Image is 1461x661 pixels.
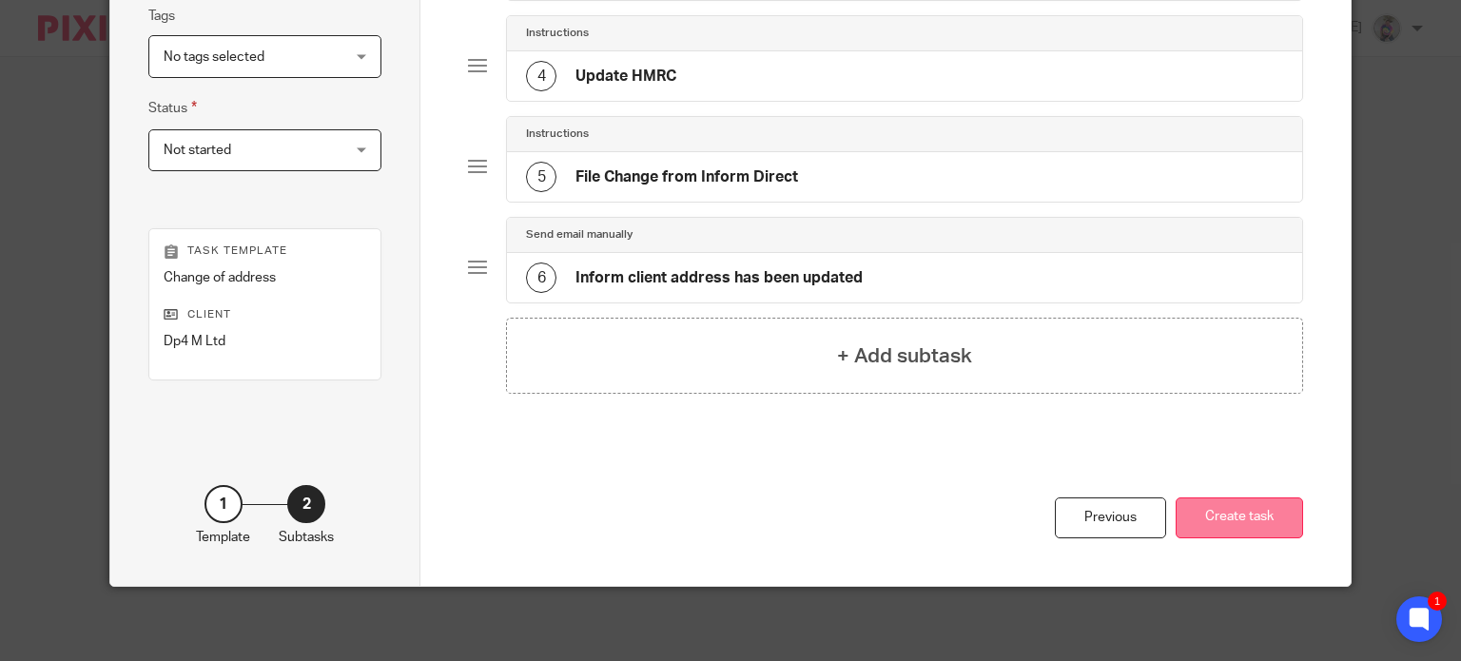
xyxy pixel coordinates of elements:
p: Task template [164,243,366,259]
p: Change of address [164,268,366,287]
p: Template [196,528,250,547]
h4: Instructions [526,26,589,41]
div: 1 [1428,592,1447,611]
p: Dp4 M Ltd [164,332,366,351]
h4: File Change from Inform Direct [575,167,798,187]
h4: Send email manually [526,227,633,243]
div: 4 [526,61,556,91]
div: 2 [287,485,325,523]
label: Tags [148,7,175,26]
h4: Update HMRC [575,67,676,87]
h4: Instructions [526,126,589,142]
label: Status [148,97,197,119]
span: No tags selected [164,50,264,64]
h4: Inform client address has been updated [575,268,863,288]
div: 1 [205,485,243,523]
p: Client [164,307,366,322]
h4: + Add subtask [837,341,972,371]
div: Previous [1055,497,1166,538]
div: 6 [526,262,556,293]
p: Subtasks [279,528,334,547]
button: Create task [1176,497,1303,538]
span: Not started [164,144,231,157]
div: 5 [526,162,556,192]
